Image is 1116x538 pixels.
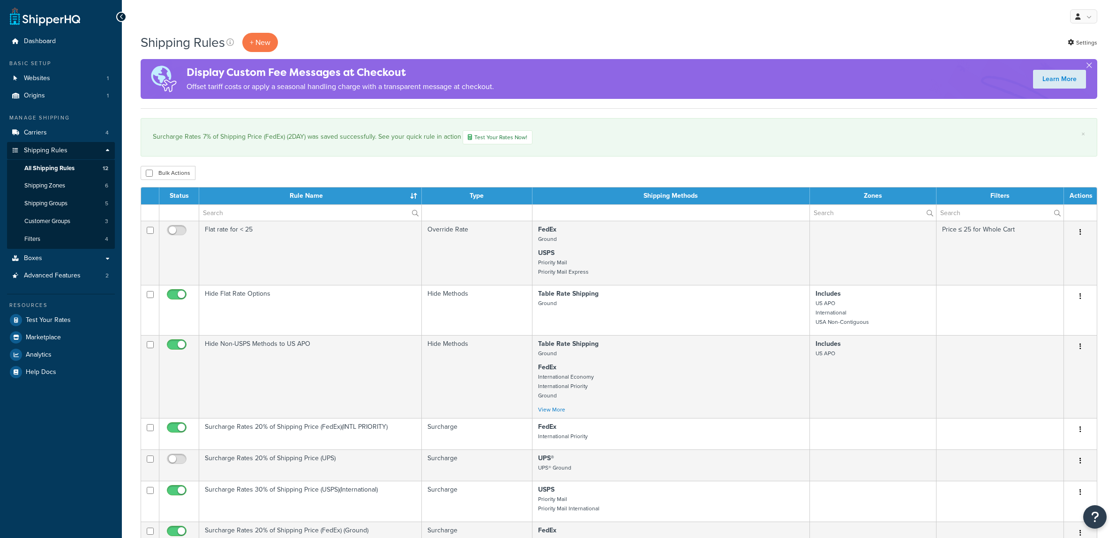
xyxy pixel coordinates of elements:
[1081,130,1085,138] a: ×
[24,254,42,262] span: Boxes
[538,485,554,494] strong: USPS
[7,87,115,105] li: Origins
[538,525,556,535] strong: FedEx
[105,129,109,137] span: 4
[422,187,532,204] th: Type
[26,368,56,376] span: Help Docs
[7,250,115,267] a: Boxes
[7,195,115,212] li: Shipping Groups
[141,59,187,99] img: duties-banner-06bc72dcb5fe05cb3f9472aba00be2ae8eb53ab6f0d8bb03d382ba314ac3c341.png
[24,92,45,100] span: Origins
[7,213,115,230] li: Customer Groups
[7,114,115,122] div: Manage Shipping
[538,495,599,513] small: Priority Mail Priority Mail International
[199,205,421,221] input: Search
[1068,36,1097,49] a: Settings
[538,235,557,243] small: Ground
[7,177,115,194] li: Shipping Zones
[816,339,841,349] strong: Includes
[105,235,108,243] span: 4
[538,373,594,400] small: International Economy International Priority Ground
[199,418,422,449] td: Surcharge Rates 20% of Shipping Price (FedEx)(INTL PRIORITY)
[7,346,115,363] a: Analytics
[538,362,556,372] strong: FedEx
[26,334,61,342] span: Marketplace
[538,248,554,258] strong: USPS
[141,166,195,180] button: Bulk Actions
[816,289,841,299] strong: Includes
[538,453,554,463] strong: UPS®
[538,405,565,414] a: View More
[24,129,47,137] span: Carriers
[7,60,115,67] div: Basic Setup
[816,349,835,358] small: US APO
[103,164,108,172] span: 12
[10,7,80,26] a: ShipperHQ Home
[538,463,571,472] small: UPS® Ground
[422,481,532,522] td: Surcharge
[538,289,599,299] strong: Table Rate Shipping
[7,87,115,105] a: Origins 1
[538,349,557,358] small: Ground
[422,449,532,481] td: Surcharge
[7,301,115,309] div: Resources
[199,449,422,481] td: Surcharge Rates 20% of Shipping Price (UPS)
[105,272,109,280] span: 2
[7,364,115,381] a: Help Docs
[7,231,115,248] a: Filters 4
[24,200,67,208] span: Shipping Groups
[24,235,40,243] span: Filters
[422,285,532,335] td: Hide Methods
[7,70,115,87] a: Websites 1
[7,177,115,194] a: Shipping Zones 6
[7,142,115,249] li: Shipping Rules
[7,195,115,212] a: Shipping Groups 5
[159,187,199,204] th: Status
[1033,70,1086,89] a: Learn More
[7,267,115,284] li: Advanced Features
[26,316,71,324] span: Test Your Rates
[7,312,115,329] a: Test Your Rates
[538,258,589,276] small: Priority Mail Priority Mail Express
[538,224,556,234] strong: FedEx
[199,335,422,418] td: Hide Non-USPS Methods to US APO
[7,33,115,50] a: Dashboard
[422,335,532,418] td: Hide Methods
[26,351,52,359] span: Analytics
[7,267,115,284] a: Advanced Features 2
[936,221,1064,285] td: Price ≤ 25 for Whole Cart
[1064,187,1097,204] th: Actions
[810,205,936,221] input: Search
[199,285,422,335] td: Hide Flat Rate Options
[936,205,1064,221] input: Search
[7,124,115,142] a: Carriers 4
[7,142,115,159] a: Shipping Rules
[538,432,588,441] small: International Priority
[7,160,115,177] a: All Shipping Rules 12
[187,80,494,93] p: Offset tariff costs or apply a seasonal handling charge with a transparent message at checkout.
[24,37,56,45] span: Dashboard
[538,299,557,307] small: Ground
[199,187,422,204] th: Rule Name : activate to sort column ascending
[105,217,108,225] span: 3
[7,329,115,346] a: Marketplace
[422,221,532,285] td: Override Rate
[7,124,115,142] li: Carriers
[463,130,532,144] a: Test Your Rates Now!
[24,164,75,172] span: All Shipping Rules
[810,187,936,204] th: Zones
[199,221,422,285] td: Flat rate for < 25
[24,75,50,82] span: Websites
[422,418,532,449] td: Surcharge
[107,75,109,82] span: 1
[242,33,278,52] p: + New
[7,70,115,87] li: Websites
[199,481,422,522] td: Surcharge Rates 30% of Shipping Price (USPS)(International)
[105,200,108,208] span: 5
[24,217,70,225] span: Customer Groups
[7,213,115,230] a: Customer Groups 3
